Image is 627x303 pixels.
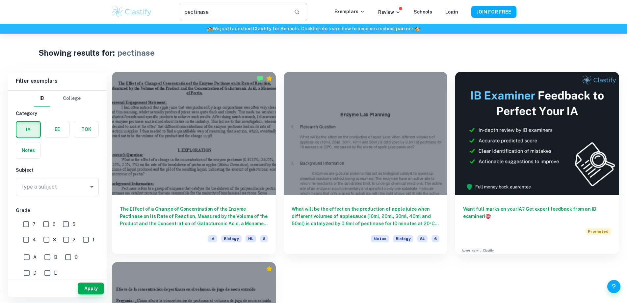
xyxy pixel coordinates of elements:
span: Biology [221,235,242,242]
a: Want full marks on yourIA? Get expert feedback from an IB examiner!PromotedAdvertise with Clastify [455,72,619,254]
span: 6 [431,235,439,242]
h6: What will be the effect on the production of apple juice when different volumes of applesauce (10... [292,205,440,227]
button: Help and Feedback [607,280,620,293]
button: Open [87,182,96,192]
button: Apply [78,283,104,294]
img: Thumbnail [455,72,619,195]
a: Schools [414,9,432,15]
div: Filter type choice [34,91,81,106]
a: Login [445,9,458,15]
a: Advertise with Clastify [462,248,494,253]
p: Exemplars [334,8,365,15]
span: 7 [33,221,36,228]
h6: Filter exemplars [8,72,107,90]
a: here [313,26,323,31]
button: IA [16,122,40,137]
span: C [75,254,78,261]
button: Notes [16,142,40,158]
h1: pectinase [118,47,155,59]
h6: Subject [16,167,99,174]
button: TOK [74,121,98,137]
input: Search for any exemplars... [180,3,288,21]
span: 🎯 [485,214,491,219]
span: 4 [33,236,36,243]
span: B [54,254,57,261]
span: Promoted [585,228,611,235]
button: College [63,91,81,106]
div: Premium [266,265,273,272]
h6: Grade [16,207,99,214]
div: Premium [266,75,273,82]
button: EE [45,121,69,137]
span: A [33,254,37,261]
span: IA [208,235,217,242]
span: 6 [53,221,56,228]
span: SL [417,235,428,242]
h6: Category [16,110,99,117]
span: 1 [92,236,94,243]
img: Clastify logo [111,5,153,18]
span: D [33,269,37,277]
span: 🏫 [207,26,213,31]
span: 5 [72,221,75,228]
span: E [54,269,57,277]
span: 3 [53,236,56,243]
button: JOIN FOR FREE [471,6,516,18]
h6: We just launched Clastify for Schools. Click to learn how to become a school partner. [1,25,626,32]
span: 6 [260,235,268,242]
a: What will be the effect on the production of apple juice when different volumes of applesauce (10... [284,72,448,254]
a: The Effect of a Change of Concentration of the Enzyme Pectinase on its Rate of Reaction, Measured... [112,72,276,254]
h1: Showing results for: [39,47,115,59]
span: 🏫 [414,26,420,31]
button: IB [34,91,50,106]
span: Notes [371,235,389,242]
span: HL [246,235,256,242]
p: Review [378,9,401,16]
h6: Want full marks on your IA ? Get expert feedback from an IB examiner! [463,205,611,220]
span: Biology [393,235,413,242]
h6: The Effect of a Change of Concentration of the Enzyme Pectinase on its Rate of Reaction, Measured... [120,205,268,227]
img: Marked [257,75,263,82]
span: 2 [73,236,75,243]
